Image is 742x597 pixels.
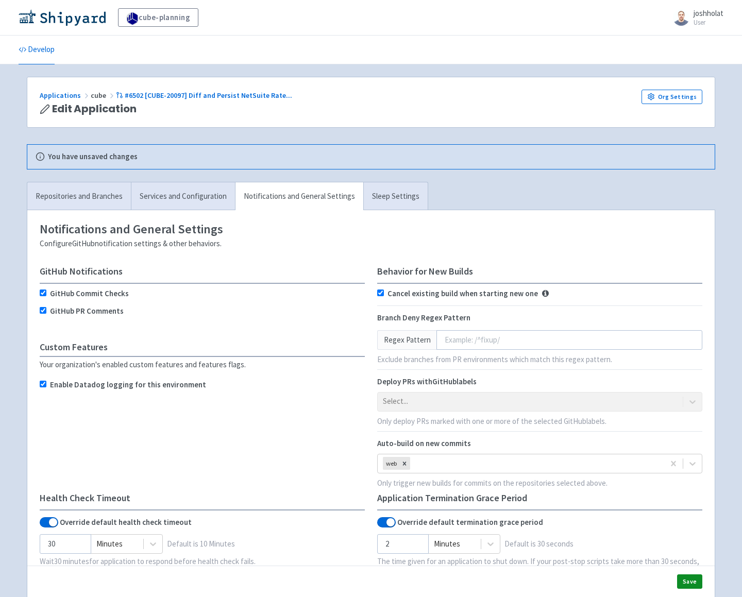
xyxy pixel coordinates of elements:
label: GitHub PR Comments [50,305,124,317]
p: The time given for an application to shut down. If your post-stop scripts take more than 30 secon... [377,556,702,579]
span: Branch Deny Regex Pattern [377,313,470,322]
p: Wait 30 minutes for application to respond before health check fails. [40,556,365,568]
span: Deploy PRs with GitHub labels [377,377,477,386]
b: You have unsaved changes [48,151,138,163]
span: Edit Application [52,103,137,115]
h4: Custom Features [40,342,365,352]
h4: Behavior for New Builds [377,266,702,277]
input: - [40,534,91,554]
input: - [377,534,429,554]
a: Notifications and General Settings [235,182,363,211]
small: User [694,19,723,26]
div: web [383,457,399,470]
span: Default is 30 seconds [504,538,574,550]
h4: Application Termination Grace Period [377,493,702,503]
a: joshholat User [667,9,723,26]
span: Only deploy PRs marked with one or more of the selected GitHub labels. [377,416,606,426]
h3: Notifications and General Settings [40,223,702,236]
div: Configure GitHub notification settings & other behaviors. [40,238,702,250]
span: Only trigger new builds for commits on the repositories selected above. [377,478,608,488]
label: Enable Datadog logging for this environment [50,379,206,391]
span: Auto-build on new commits [377,438,471,448]
div: Remove web [399,457,410,470]
a: #6502 [CUBE-20097] Diff and Persist NetSuite Rate... [116,91,294,100]
div: Your organization's enabled custom features and features flags. [40,359,365,371]
a: Repositories and Branches [27,182,131,211]
span: #6502 [CUBE-20097] Diff and Persist NetSuite Rate ... [125,91,292,100]
label: GitHub Commit Checks [50,288,129,300]
a: Services and Configuration [131,182,235,211]
span: joshholat [694,8,723,18]
input: Example: /^fixup/ [436,330,702,350]
a: Applications [40,91,91,100]
a: Develop [19,36,55,64]
h4: Health Check Timeout [40,493,365,503]
b: Override default termination grace period [397,517,543,528]
img: Shipyard logo [19,9,106,26]
a: cube-planning [118,8,198,27]
span: Exclude branches from PR environments which match this regex pattern. [377,354,612,364]
label: Cancel existing build when starting new one [387,288,538,300]
button: Save [677,574,702,589]
a: Org Settings [642,90,702,104]
b: Override default health check timeout [60,517,192,528]
span: cube [91,91,116,100]
a: Sleep Settings [363,182,428,211]
div: Regex Pattern [377,330,437,350]
span: Default is 10 Minutes [167,538,235,550]
h4: GitHub Notifications [40,266,365,277]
